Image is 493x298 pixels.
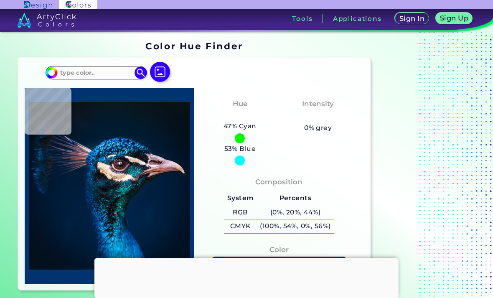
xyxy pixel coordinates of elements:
a: Sign In [396,13,428,24]
img: icon picture [150,62,170,82]
h5: Sign In [401,15,424,22]
h3: Vibrant [300,111,336,121]
img: icon search [135,66,147,79]
a: Sign Up [437,13,471,24]
img: logo_artyclick_colors_white.svg [17,13,76,28]
img: img_pavlin.jpg [29,92,190,280]
h4: Intensity [302,98,334,110]
h3: Cyan-Blue [216,111,264,121]
h5: Sign Up [441,15,468,21]
h5: Percents [257,191,334,205]
h3: Tools [292,15,313,22]
h5: 53% Blue [221,143,259,154]
h5: CMYK [224,219,257,233]
h5: 0% grey [304,122,332,133]
iframe: Advertisement [94,258,399,296]
img: ArtyClick Design logo [24,1,52,9]
h3: Applications [333,15,382,22]
h1: Color Hue Finder [145,40,243,52]
h5: (100%, 54%, 0%, 56%) [257,219,334,233]
h4: Hue [233,98,247,110]
h5: (0%, 20%, 44%) [257,205,334,219]
h5: 47% Cyan [220,121,259,132]
h4: Composition [255,176,302,188]
h4: Color [269,244,289,256]
input: type color.. [57,67,135,78]
h5: System [224,191,257,205]
h5: RGB [224,205,257,219]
